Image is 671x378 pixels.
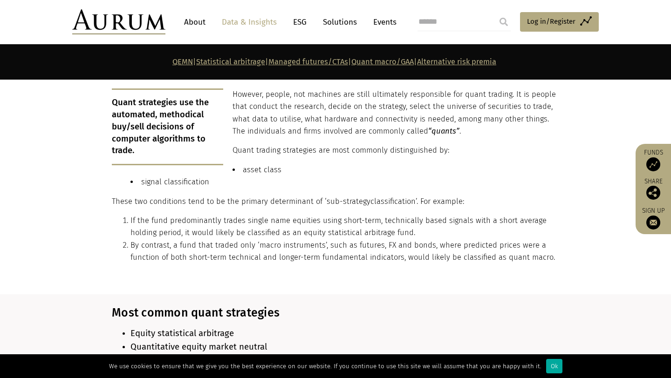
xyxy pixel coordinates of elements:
[494,13,513,31] input: Submit
[112,196,557,208] p: These two conditions tend to be the primary determinant of ‘ classification’. For example:
[640,207,666,229] a: Sign up
[172,57,496,66] strong: | | | |
[268,57,348,66] a: Managed futures/CTAs
[546,359,562,373] div: Ok
[130,342,267,352] span: Quantitative equity market neutral
[527,16,575,27] span: Log in/Register
[112,306,557,320] h3: Most common quant strategies
[130,176,557,188] li: signal classification
[646,157,660,171] img: Access Funds
[130,215,557,239] li: If the fund predominantly trades single name equities using short-term, technically based signals...
[130,239,557,264] li: By contrast, a fund that traded only ‘macro instruments’, such as futures, FX and bonds, where pr...
[130,164,557,176] li: asset class
[646,216,660,229] img: Sign up to our newsletter
[327,197,370,206] span: sub-strategy
[112,88,223,165] p: Quant strategies use the automated, methodical buy/sell decisions of computer algorithms to trade.
[428,127,459,135] em: “quants”
[112,144,557,156] p: Quant trading strategies are most commonly distinguished by:
[288,13,311,31] a: ESG
[179,13,210,31] a: About
[646,186,660,200] img: Share this post
[217,13,281,31] a: Data & Insights
[640,178,666,200] div: Share
[369,13,397,31] a: Events
[196,57,265,66] a: Statistical arbitrage
[351,57,414,66] a: Quant macro/GAA
[172,57,193,66] a: QEMN
[72,9,165,34] img: Aurum
[417,57,496,66] a: Alternative risk premia
[520,12,599,32] a: Log in/Register
[318,13,362,31] a: Solutions
[112,88,557,138] p: However, people, not machines are still ultimately responsible for quant trading. It is people th...
[640,148,666,171] a: Funds
[130,328,234,338] b: Equity statistical arbitrage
